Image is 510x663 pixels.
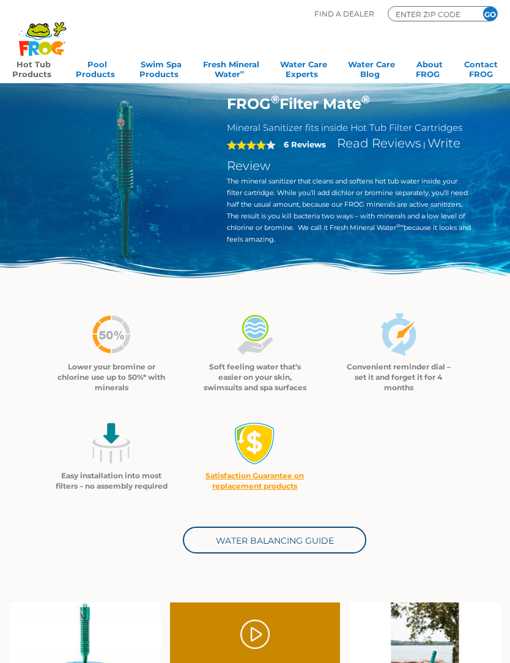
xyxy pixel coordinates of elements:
[12,6,73,56] img: Frog Products Logo
[337,136,421,150] a: Read Reviews
[12,56,55,80] a: Hot TubProducts
[227,122,472,133] h2: Mineral Sanitizer fits inside Hot Tub Filter Cartridges
[377,313,420,356] img: icon-set-and-forget
[55,361,168,393] p: Lower your bromine or chlorine use up to 50%* with minerals
[90,422,133,465] img: icon-easy-install
[139,56,182,80] a: Swim SpaProducts
[423,140,426,149] span: |
[348,56,395,80] a: Water CareBlog
[199,361,312,393] p: Soft feeling water that’s easier on your skin, swimsuits and spa surfaces
[396,223,404,229] sup: ®∞
[284,139,326,149] strong: 6 Reviews
[416,56,443,80] a: AboutFROG
[39,95,209,265] img: hot-tub-product-filter-frog.png
[234,313,276,356] img: icon-soft-feeling
[271,93,279,106] sup: ®
[240,69,245,75] sup: ∞
[203,56,259,80] a: Fresh MineralWater∞
[464,56,498,80] a: ContactFROG
[227,176,472,245] p: The mineral sanitizer that cleans and softens hot tub water inside your filter cartridge. While y...
[227,140,266,150] span: 4
[280,56,327,80] a: Water CareExperts
[361,93,370,106] sup: ®
[205,471,304,491] a: Satisfaction Guarantee on replacement products
[90,313,133,356] img: icon-50percent-less
[55,470,168,491] p: Easy installation into most filters – no assembly required
[314,6,374,21] p: Find A Dealer
[240,620,270,649] a: .
[483,7,497,21] input: GO
[76,56,119,80] a: PoolProducts
[183,527,366,554] a: Water Balancing Guide
[227,95,472,113] h1: FROG Filter Mate
[234,422,276,465] img: money-back1-small
[342,361,455,393] p: Convenient reminder dial – set it and forget it for 4 months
